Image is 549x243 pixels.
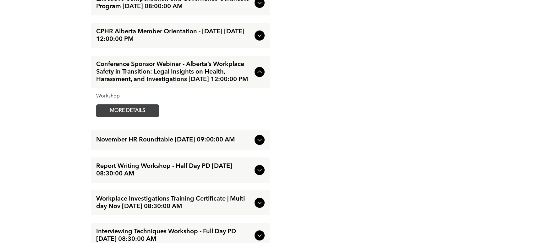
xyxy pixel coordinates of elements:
[96,61,252,83] span: Conference Sponsor Webinar - Alberta’s Workplace Safety in Transition: Legal Insights on Health, ...
[96,104,159,117] a: MORE DETAILS
[96,28,252,43] span: CPHR Alberta Member Orientation - [DATE] [DATE] 12:00:00 PM
[96,195,252,210] span: Workplace Investigations Training Certificate | Multi-day Nov [DATE] 08:30:00 AM
[96,93,265,99] div: Workshop
[103,105,152,117] span: MORE DETAILS
[96,136,252,144] span: November HR Roundtable [DATE] 09:00:00 AM
[96,163,252,178] span: Report Writing Workshop - Half Day PD [DATE] 08:30:00 AM
[96,228,252,243] span: Interviewing Techniques Workshop - Full Day PD [DATE] 08:30:00 AM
